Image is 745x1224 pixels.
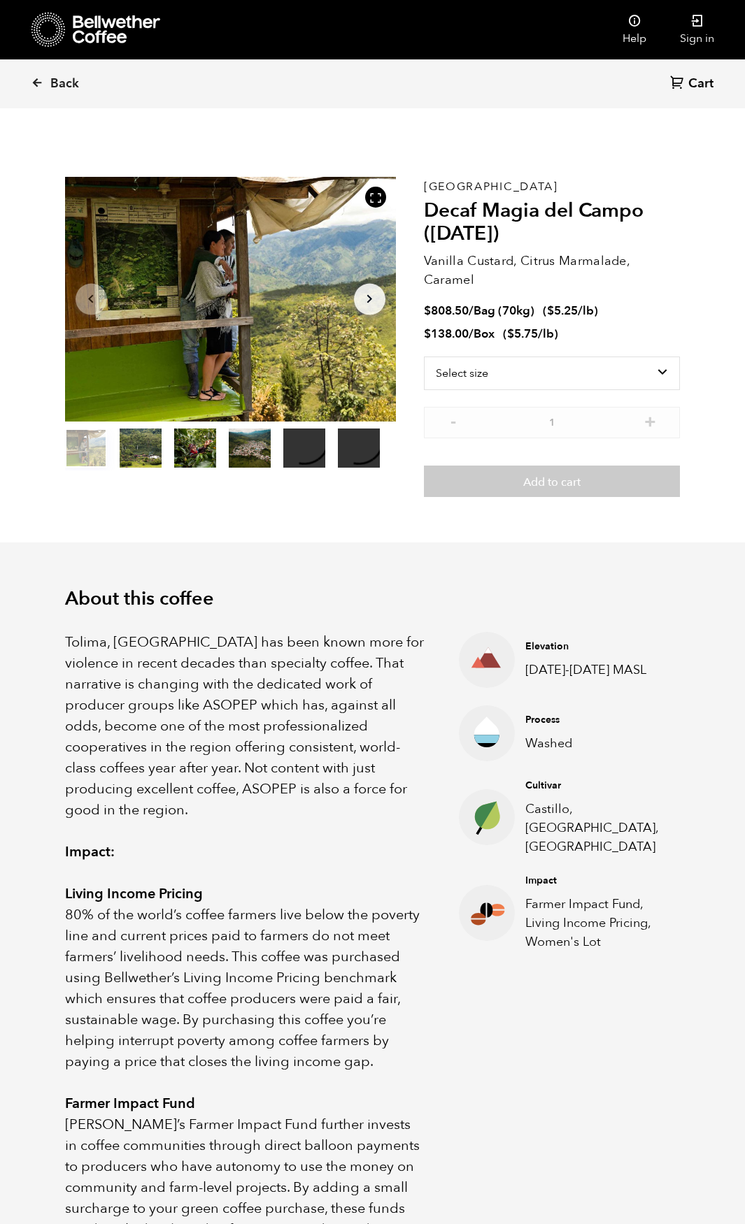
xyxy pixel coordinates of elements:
button: Add to cart [424,466,681,498]
strong: Impact: [65,842,115,861]
h4: Impact [525,874,659,888]
span: /lb [578,303,594,319]
p: Washed [525,734,659,753]
bdi: 5.75 [507,326,538,342]
span: $ [547,303,554,319]
bdi: 138.00 [424,326,469,342]
a: Cart [670,75,717,94]
span: Box [474,326,495,342]
p: 80% of the world’s coffee farmers live below the poverty line and current prices paid to farmers ... [65,905,424,1072]
button: - [445,414,462,428]
h4: Process [525,713,659,727]
video: Your browser does not support the video tag. [283,429,325,468]
span: Back [50,75,79,92]
span: /lb [538,326,554,342]
bdi: 5.25 [547,303,578,319]
video: Your browser does not support the video tag. [338,429,380,468]
strong: Farmer Impact Fund [65,1094,195,1113]
h2: Decaf Magia del Campo ([DATE]) [424,199,681,246]
p: Tolima, [GEOGRAPHIC_DATA] has been known more for violence in recent decades than specialty coffe... [65,632,424,821]
span: ( ) [543,303,598,319]
bdi: 808.50 [424,303,469,319]
p: Castillo, [GEOGRAPHIC_DATA], [GEOGRAPHIC_DATA] [525,800,659,856]
h4: Cultivar [525,779,659,793]
button: + [641,414,659,428]
span: Cart [688,75,714,92]
span: $ [424,303,431,319]
span: Bag (70kg) [474,303,534,319]
p: [DATE]-[DATE] MASL [525,661,659,679]
span: / [469,326,474,342]
h2: About this coffee [65,588,681,610]
h4: Elevation [525,640,659,654]
span: ( ) [503,326,558,342]
span: $ [507,326,514,342]
p: Vanilla Custard, Citrus Marmalade, Caramel [424,252,681,289]
p: Farmer Impact Fund, Living Income Pricing, Women's Lot [525,895,659,951]
span: / [469,303,474,319]
strong: Living Income Pricing [65,884,203,903]
span: $ [424,326,431,342]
